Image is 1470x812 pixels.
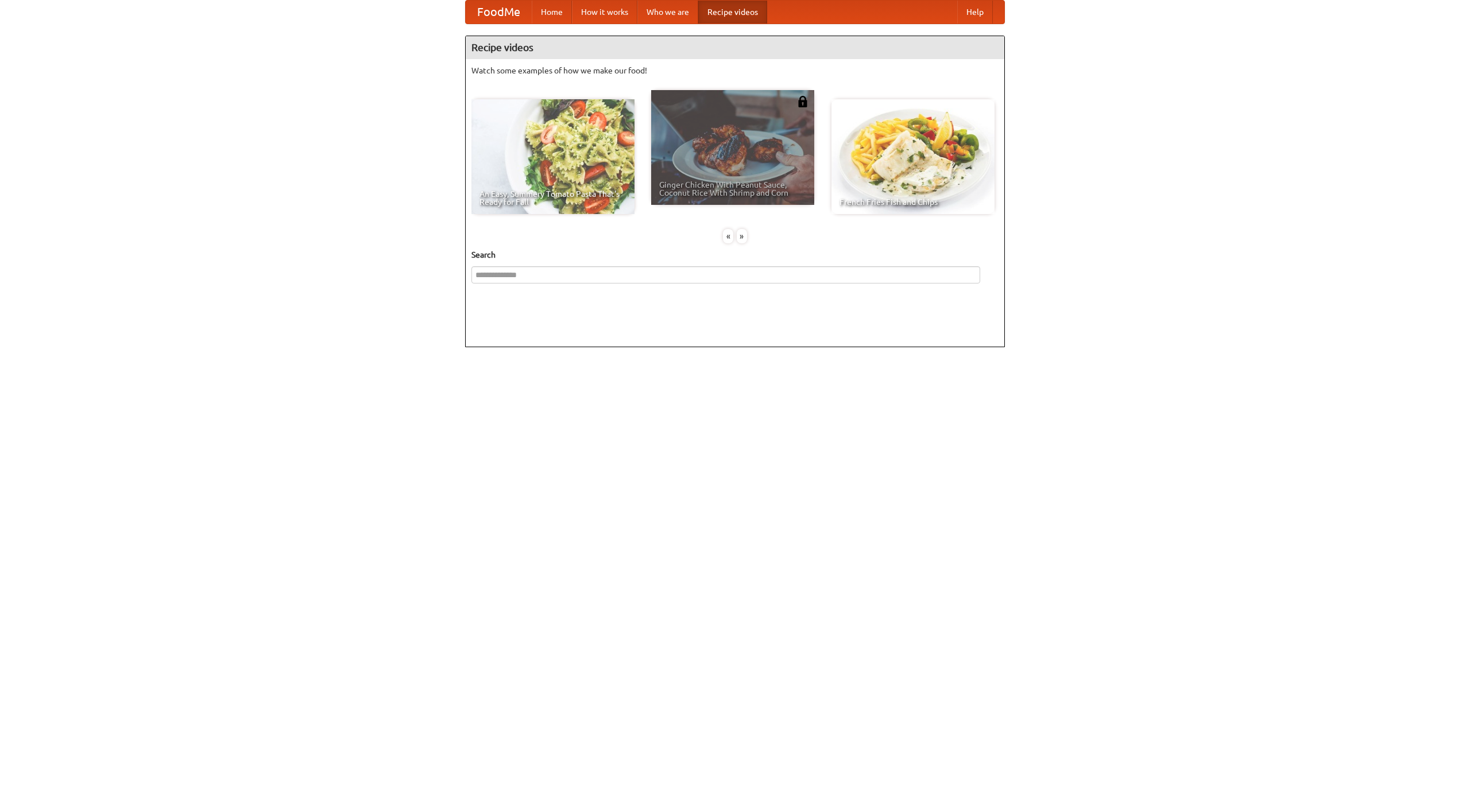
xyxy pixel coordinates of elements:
[471,99,635,214] a: An Easy, Summery Tomato Pasta That's Ready for Fall
[840,198,987,206] span: French Fries Fish and Chips
[532,1,572,24] a: Home
[471,65,999,76] p: Watch some examples of how we make our food!
[797,96,808,107] img: 483408.png
[466,36,1004,59] h4: Recipe videos
[479,190,626,206] span: An Easy, Summery Tomato Pasta That's Ready for Fall
[957,1,993,24] a: Help
[466,1,532,24] a: FoodMe
[737,229,747,243] div: »
[831,99,995,214] a: French Fries Fish and Chips
[723,229,733,243] div: «
[471,249,999,261] h5: Search
[698,1,767,24] a: Recipe videos
[637,1,698,24] a: Who we are
[572,1,637,24] a: How it works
